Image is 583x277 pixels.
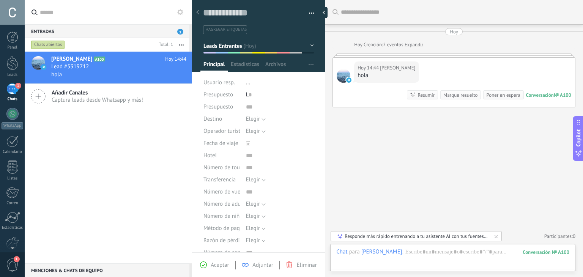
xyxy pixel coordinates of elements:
[246,79,251,86] span: ...
[203,201,250,207] span: Número de adultos
[246,235,266,247] button: Elegir
[203,101,240,113] div: Presupuesto
[337,69,350,83] span: Luis Zelaya
[203,198,240,210] div: Número de adultos
[203,89,240,101] div: Presupuesto
[177,29,183,35] span: 1
[2,201,24,206] div: Correo
[203,116,222,122] span: Destino
[203,213,245,219] span: Número de niños
[575,129,582,147] span: Copilot
[203,247,240,259] div: Número de contrato
[203,77,240,89] div: Usuario resp.
[573,233,575,239] span: 0
[51,63,89,71] span: Lead #5319712
[203,150,240,162] div: Hotel
[320,7,328,18] div: Ocultar
[443,91,477,99] div: Marque resuelto
[203,225,243,231] span: Método de pago
[203,140,238,146] span: Fecha de viaje
[246,174,266,186] button: Elegir
[206,27,247,32] span: #agregar etiquetas
[156,41,173,49] div: Total: 1
[345,233,488,239] div: Responde más rápido entrenando a tu asistente AI con tus fuentes de datos
[2,122,23,129] div: WhatsApp
[203,238,246,243] span: Razón de pérdida
[203,189,245,195] span: Número de vuelo
[25,263,189,277] div: Menciones & Chats de equipo
[203,61,225,72] span: Principal
[165,55,186,63] span: Hoy 14:44
[231,61,259,72] span: Estadísticas
[203,210,240,222] div: Número de niños
[358,72,415,79] div: hola
[203,174,240,186] div: Transferencia
[203,91,233,98] span: Presupuesto
[450,28,458,35] div: Hoy
[203,79,235,86] span: Usuario resp.
[405,41,423,49] a: Expandir
[252,261,273,269] span: Adjuntar
[265,61,286,72] span: Archivos
[2,97,24,102] div: Chats
[41,65,46,70] img: icon
[203,222,240,235] div: Método de pago
[2,176,24,181] div: Listas
[203,177,236,183] span: Transferencia
[486,91,520,99] div: Poner en espera
[554,92,571,98] div: № A100
[15,83,21,89] span: 1
[246,115,260,123] span: Elegir
[246,200,260,208] span: Elegir
[358,64,380,72] div: Hoy 14:44
[203,113,240,125] div: Destino
[418,91,435,99] div: Resumir
[51,71,62,78] span: hola
[246,225,260,232] span: Elegir
[203,128,247,134] span: Operador turístico
[523,249,569,255] div: 100
[203,137,240,150] div: Fecha de viaje
[246,222,266,235] button: Elegir
[203,165,242,170] span: Número de tour
[203,125,240,137] div: Operador turístico
[526,92,554,98] div: Conversación
[14,256,20,262] span: 1
[246,198,266,210] button: Elegir
[2,45,24,50] div: Panel
[211,261,229,269] span: Aceptar
[246,113,266,125] button: Elegir
[349,248,360,256] span: para
[544,233,575,239] a: Participantes:0
[246,176,260,183] span: Elegir
[203,186,240,198] div: Número de vuelo
[354,41,364,49] div: Hoy
[380,64,415,72] span: Luis Zelaya
[203,235,240,247] div: Razón de pérdida
[402,248,403,256] span: :
[246,89,314,101] div: L
[52,89,143,96] span: Añadir Canales
[246,210,266,222] button: Elegir
[94,57,105,61] span: A100
[25,52,192,83] a: avataricon[PERSON_NAME]A100Hoy 14:44Lead #5319712hola
[25,24,189,38] div: Entradas
[354,41,423,49] div: Creación:
[52,96,143,104] span: Captura leads desde Whatsapp y más!
[383,41,403,49] span: 2 eventos
[246,125,266,137] button: Elegir
[51,55,92,63] span: [PERSON_NAME]
[246,212,260,220] span: Elegir
[203,104,233,110] span: Presupuesto
[31,40,65,49] div: Chats abiertos
[2,225,24,230] div: Estadísticas
[296,261,317,269] span: Eliminar
[246,237,260,244] span: Elegir
[203,153,217,158] span: Hotel
[173,38,189,52] button: Más
[346,77,351,83] img: telegram-sm.svg
[203,250,252,255] span: Número de contrato
[246,127,260,135] span: Elegir
[2,150,24,154] div: Calendario
[2,72,24,77] div: Leads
